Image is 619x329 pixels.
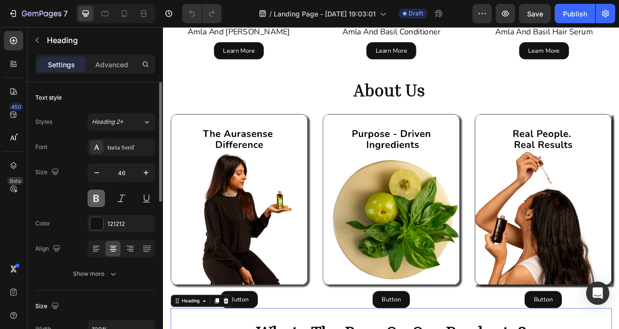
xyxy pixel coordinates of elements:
[107,220,153,228] div: 121212
[35,118,52,126] div: Styles
[64,19,128,41] button: <p>Learn More</p>
[203,111,377,329] img: gempages_576871493883921225-4b823e17-678c-4e7a-a8e5-df8646970c0e.png
[35,219,50,228] div: Color
[4,4,72,23] button: 7
[258,19,322,41] button: <p>Learn More</p>
[269,9,272,19] span: /
[527,10,543,18] span: Save
[274,9,376,19] span: Landing Page - [DATE] 19:03:01
[73,269,118,279] div: Show more
[107,143,153,152] div: Inria Serif
[35,265,155,283] button: Show more
[9,103,23,111] div: 450
[464,23,504,37] p: Learn More
[95,60,128,70] p: Advanced
[270,23,310,37] p: Learn More
[35,93,62,102] div: Text style
[35,300,61,313] div: Size
[409,9,423,18] span: Draft
[163,27,619,329] iframe: Design area
[35,143,47,151] div: Font
[555,4,595,23] button: Publish
[519,4,551,23] button: Save
[10,111,184,329] img: gempages_576871493883921225-f558f612-f5a1-4d07-a928-9cae6b3f28c0.png
[88,113,155,131] button: Heading 2*
[453,19,516,41] button: <p>Learn More</p>
[35,166,61,179] div: Size
[63,8,68,19] p: 7
[563,9,587,19] div: Publish
[586,282,609,305] div: Open Intercom Messenger
[47,34,151,46] p: Heading
[35,242,62,255] div: Align
[48,60,75,70] p: Settings
[76,23,116,37] p: Learn More
[92,118,123,126] span: Heading 2*
[182,4,221,23] div: Undo/Redo
[7,177,23,185] div: Beta
[397,111,571,329] img: gempages_576871493883921225-89b4bc6e-e920-48a7-bf1f-09ca1df7a359.png
[242,66,334,93] strong: about us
